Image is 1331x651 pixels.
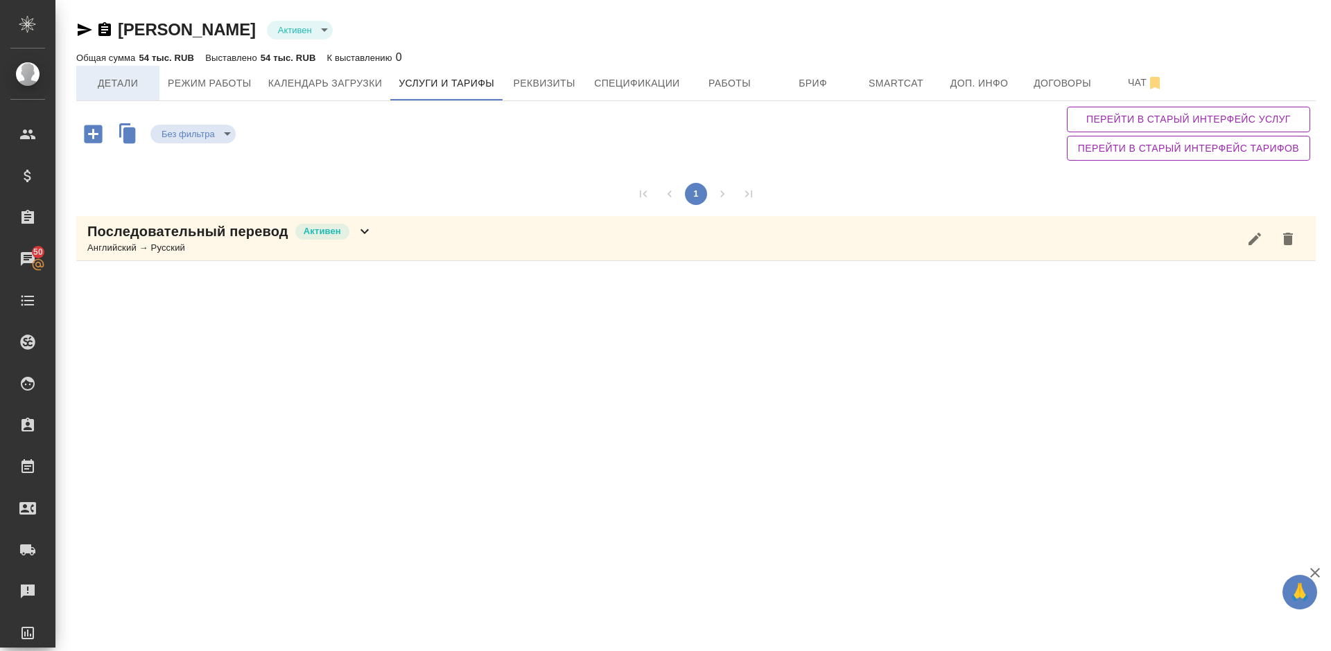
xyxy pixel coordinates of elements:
p: 54 тыс. RUB [139,53,194,63]
p: К выставлению [327,53,395,63]
span: Услуги и тарифы [399,75,494,92]
span: Перейти в старый интерфейс услуг [1078,111,1299,128]
span: Договоры [1029,75,1096,92]
div: Последовательный переводАктивенАнглийский → Русский [76,216,1316,261]
div: Активен [267,21,333,39]
a: 50 [3,242,52,276]
button: Перейти в старый интерфейс услуг [1067,107,1310,132]
a: [PERSON_NAME] [118,20,256,39]
p: Общая сумма [76,53,139,63]
div: Активен [150,125,236,143]
span: Календарь загрузки [268,75,383,92]
span: Бриф [780,75,846,92]
button: Удалить услугу [1271,222,1305,256]
span: Режим работы [168,75,252,92]
span: 50 [25,245,51,259]
span: Спецификации [594,75,679,92]
button: Редактировать услугу [1238,222,1271,256]
p: Выставлено [205,53,261,63]
button: Скопировать ссылку [96,21,113,38]
p: Последовательный перевод [87,222,288,241]
span: Работы [697,75,763,92]
p: Активен [304,224,341,238]
button: Без фильтра [157,128,219,140]
span: 🙏 [1288,578,1312,607]
div: 0 [327,49,401,66]
button: Активен [274,24,316,36]
span: Чат [1113,74,1179,91]
svg: Отписаться [1147,75,1163,91]
p: 54 тыс. RUB [261,53,316,63]
button: Перейти в старый интерфейс тарифов [1067,136,1310,161]
span: Доп. инфо [946,75,1013,92]
span: Реквизиты [511,75,577,92]
span: Перейти в старый интерфейс тарифов [1078,140,1299,157]
button: Добавить услугу [74,120,112,148]
button: Скопировать ссылку для ЯМессенджера [76,21,93,38]
button: Скопировать услуги другого исполнителя [112,120,150,151]
div: Английский → Русский [87,241,373,255]
button: 🙏 [1282,575,1317,609]
nav: pagination navigation [630,183,762,205]
span: Smartcat [863,75,930,92]
span: Детали [85,75,151,92]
